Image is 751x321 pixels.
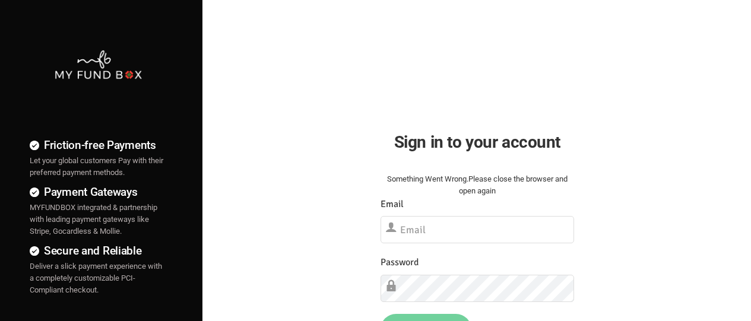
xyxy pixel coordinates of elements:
span: MYFUNDBOX integrated & partnership with leading payment gateways like Stripe, Gocardless & Mollie. [30,203,157,236]
label: Password [381,255,419,270]
span: Deliver a slick payment experience with a completely customizable PCI-Compliant checkout. [30,262,162,294]
img: mfbwhite.png [54,49,142,80]
div: Something Went Wrong.Please close the browser and open again [381,173,574,197]
input: Email [381,216,574,243]
label: Email [381,197,404,212]
h2: Sign in to your account [381,129,574,155]
span: Let your global customers Pay with their preferred payment methods. [30,156,163,177]
h4: Secure and Reliable [30,242,167,259]
h4: Friction-free Payments [30,136,167,154]
h4: Payment Gateways [30,183,167,201]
